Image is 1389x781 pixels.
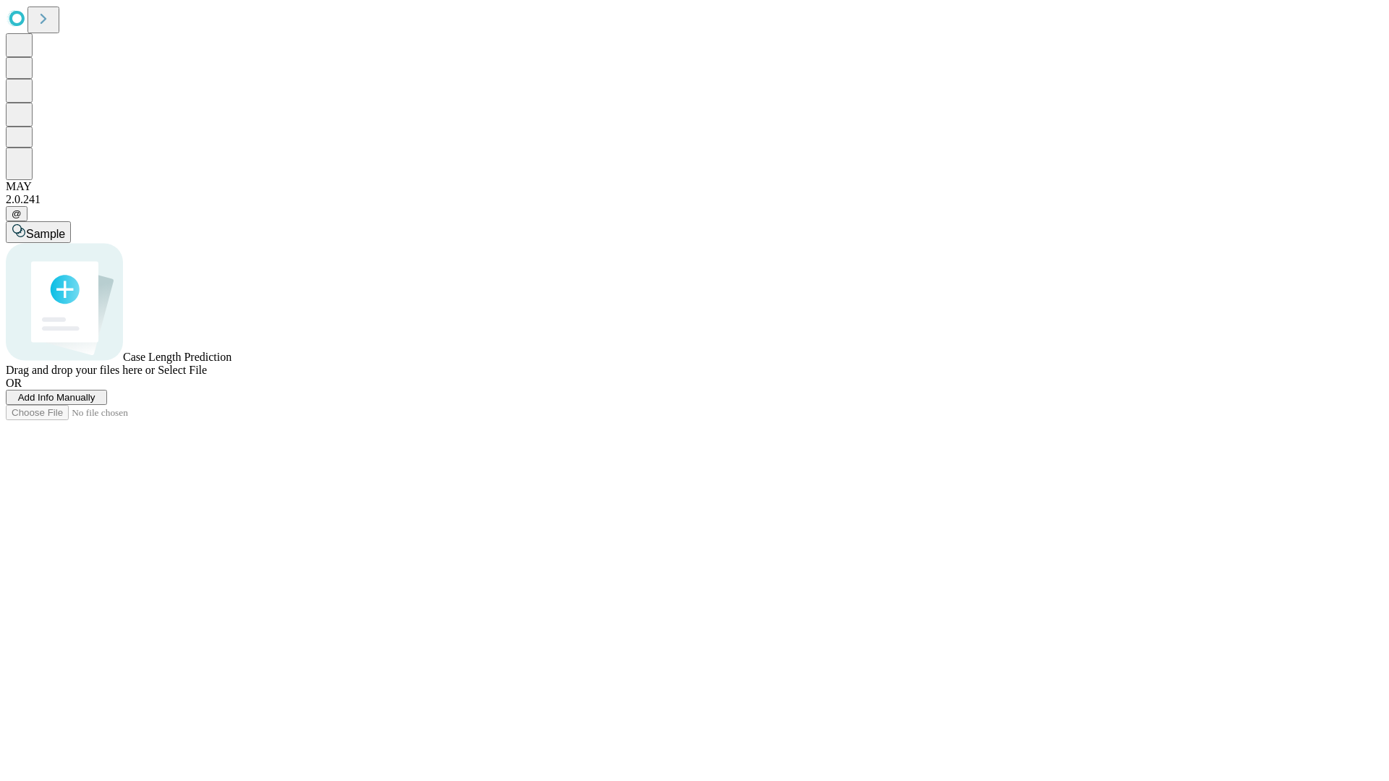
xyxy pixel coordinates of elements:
span: Add Info Manually [18,392,95,403]
span: OR [6,377,22,389]
button: Add Info Manually [6,390,107,405]
span: Select File [158,364,207,376]
button: Sample [6,221,71,243]
span: Case Length Prediction [123,351,231,363]
span: Sample [26,228,65,240]
span: Drag and drop your files here or [6,364,155,376]
div: MAY [6,180,1383,193]
div: 2.0.241 [6,193,1383,206]
span: @ [12,208,22,219]
button: @ [6,206,27,221]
